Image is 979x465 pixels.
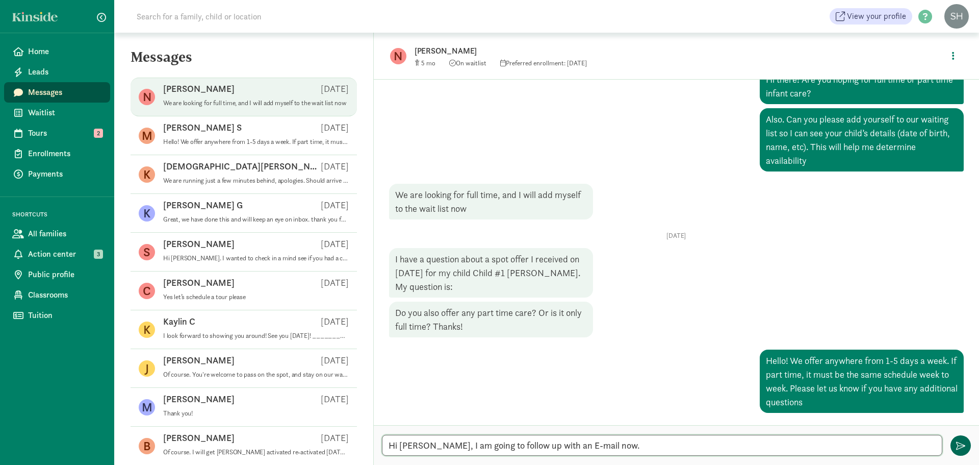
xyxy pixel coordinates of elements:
[139,438,155,454] figure: B
[28,248,102,260] span: Action center
[163,254,349,262] p: Hi [PERSON_NAME]. I wanted to check in a mind see if you had a chance to look over our infant pos...
[28,86,102,99] span: Messages
[28,127,102,139] span: Tours
[28,168,102,180] span: Payments
[4,285,110,305] a: Classrooms
[4,244,110,264] a: Action center 3
[321,315,349,328] p: [DATE]
[163,160,321,173] p: [DEMOGRAPHIC_DATA][PERSON_NAME]
[163,393,235,405] p: [PERSON_NAME]
[139,322,155,338] figure: K
[389,302,593,337] div: Do you also offer any part time care? Or is it only full time? Thanks!
[139,399,155,415] figure: M
[28,66,102,78] span: Leads
[139,128,155,144] figure: M
[163,177,349,185] p: We are running just a few minutes behind, apologies. Should arrive within 10 minutes.
[4,264,110,285] a: Public profile
[139,283,155,299] figure: C
[4,82,110,103] a: Messages
[830,8,912,25] a: View your profile
[163,277,235,289] p: [PERSON_NAME]
[4,62,110,82] a: Leads
[139,244,155,260] figure: S
[321,432,349,444] p: [DATE]
[4,41,110,62] a: Home
[114,49,373,74] h5: Messages
[449,59,486,67] span: On waitlist
[163,315,195,328] p: Kaylin C
[4,103,110,123] a: Waitlist
[163,121,242,134] p: [PERSON_NAME] S
[163,83,235,95] p: [PERSON_NAME]
[389,248,593,298] div: I have a question about a spot offer I received on [DATE] for my child Child #1 [PERSON_NAME]. My...
[389,232,964,240] p: [DATE]
[163,199,243,211] p: [PERSON_NAME] G
[163,238,235,250] p: [PERSON_NAME]
[139,205,155,222] figure: K
[139,166,155,183] figure: K
[4,143,110,164] a: Enrollments
[321,83,349,95] p: [DATE]
[94,129,103,138] span: 2
[847,10,906,22] span: View your profile
[390,48,406,64] figure: N
[163,448,349,456] p: Of course. I will get [PERSON_NAME] activated re-activated [DATE] then you can log in and edit yo...
[28,228,102,240] span: All families
[163,215,349,224] p: Great, we have done this and will keep an eye on inbox. thank you for your help
[163,354,235,366] p: [PERSON_NAME]
[760,108,964,172] div: Also. Can you please add yourself to our waiting list so I can see your child’s details (date of ...
[163,432,235,444] p: [PERSON_NAME]
[28,289,102,301] span: Classrooms
[163,99,349,107] p: We are looking for full time, and I will add myself to the wait list now
[28,45,102,58] span: Home
[321,238,349,250] p: [DATE]
[415,44,736,58] p: [PERSON_NAME]
[94,250,103,259] span: 3
[321,199,349,211] p: [DATE]
[139,89,155,105] figure: N
[139,360,155,377] figure: J
[321,354,349,366] p: [DATE]
[163,293,349,301] p: Yes let’s schedule a tour please
[28,268,102,281] span: Public profile
[389,184,593,219] div: We are looking for full time, and I will add myself to the wait list now
[163,138,349,146] p: Hello! We offer anywhere from 1-5 days a week. If part time, it must be the same schedule week to...
[28,148,102,160] span: Enrollments
[421,59,435,67] span: 5
[28,309,102,322] span: Tuition
[321,277,349,289] p: [DATE]
[760,350,964,413] div: Hello! We offer anywhere from 1-5 days a week. If part time, it must be the same schedule week to...
[4,164,110,184] a: Payments
[28,107,102,119] span: Waitlist
[163,332,349,340] p: I look forward to showing you around! See you [DATE]! ________________________________ From: Kins...
[321,121,349,134] p: [DATE]
[4,224,110,244] a: All families
[131,6,417,27] input: Search for a family, child or location
[4,305,110,326] a: Tuition
[500,59,587,67] span: Preferred enrollment: [DATE]
[4,123,110,143] a: Tours 2
[321,393,349,405] p: [DATE]
[321,160,349,173] p: [DATE]
[163,409,349,418] p: Thank you!
[760,68,964,104] div: Hi there! Are you hoping for full time or part time infant care?
[163,371,349,379] p: Of course. You're welcome to pass on the spot, and stay on our waitlist.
